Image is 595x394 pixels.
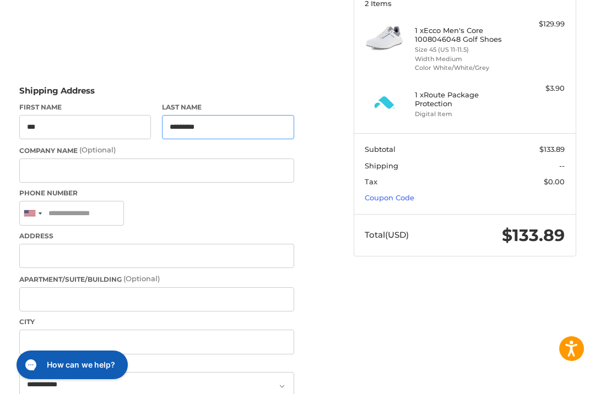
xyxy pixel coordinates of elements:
label: Apartment/Suite/Building [19,273,294,284]
iframe: Gorgias live chat messenger [11,347,131,383]
span: Shipping [365,161,398,170]
div: $129.99 [515,19,565,30]
li: Color White/White/Grey [415,63,512,73]
h4: 1 x Ecco Men's Core 1008046048 Golf Shoes [415,26,512,44]
legend: Shipping Address [19,85,95,102]
div: $3.90 [515,83,565,94]
label: Address [19,231,294,241]
li: Width Medium [415,54,512,64]
span: $0.00 [544,177,565,186]
li: Size 45 (US 11-11.5) [415,45,512,54]
label: Last Name [162,102,294,112]
label: First Name [19,102,152,112]
li: Digital Item [415,110,512,119]
div: United States: +1 [20,201,45,225]
label: Country [19,360,294,370]
span: $133.89 [539,145,565,154]
span: Tax [365,177,377,186]
span: $133.89 [502,225,565,245]
small: (Optional) [123,274,160,283]
small: (Optional) [79,145,116,154]
label: City [19,317,294,327]
a: Coupon Code [365,193,414,202]
label: Phone Number [19,188,294,198]
label: Company Name [19,145,294,156]
span: Total (USD) [365,229,409,240]
h4: 1 x Route Package Protection [415,90,512,108]
span: Subtotal [365,145,396,154]
span: -- [559,161,565,170]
